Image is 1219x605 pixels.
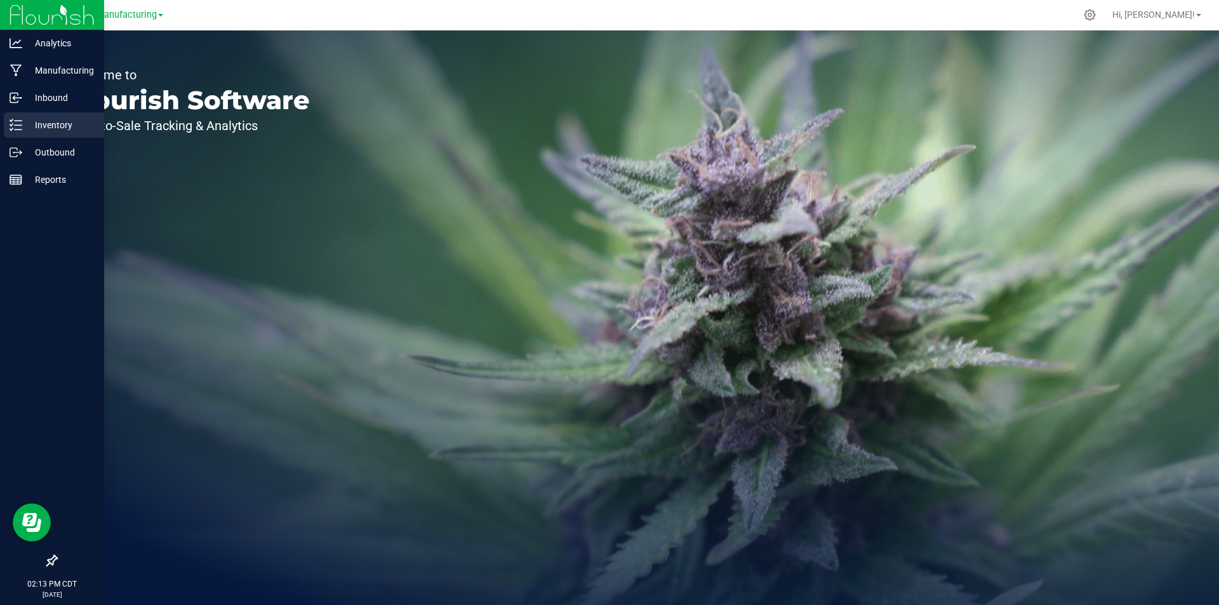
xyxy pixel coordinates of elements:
[69,119,310,132] p: Seed-to-Sale Tracking & Analytics
[10,119,22,131] inline-svg: Inventory
[22,36,98,51] p: Analytics
[10,91,22,104] inline-svg: Inbound
[6,578,98,590] p: 02:13 PM CDT
[1112,10,1195,20] span: Hi, [PERSON_NAME]!
[1082,9,1098,21] div: Manage settings
[10,64,22,77] inline-svg: Manufacturing
[96,10,157,20] span: Manufacturing
[10,173,22,186] inline-svg: Reports
[22,145,98,160] p: Outbound
[22,172,98,187] p: Reports
[13,503,51,542] iframe: Resource center
[22,90,98,105] p: Inbound
[69,88,310,113] p: Flourish Software
[22,63,98,78] p: Manufacturing
[10,37,22,50] inline-svg: Analytics
[6,590,98,599] p: [DATE]
[22,117,98,133] p: Inventory
[69,69,310,81] p: Welcome to
[10,146,22,159] inline-svg: Outbound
